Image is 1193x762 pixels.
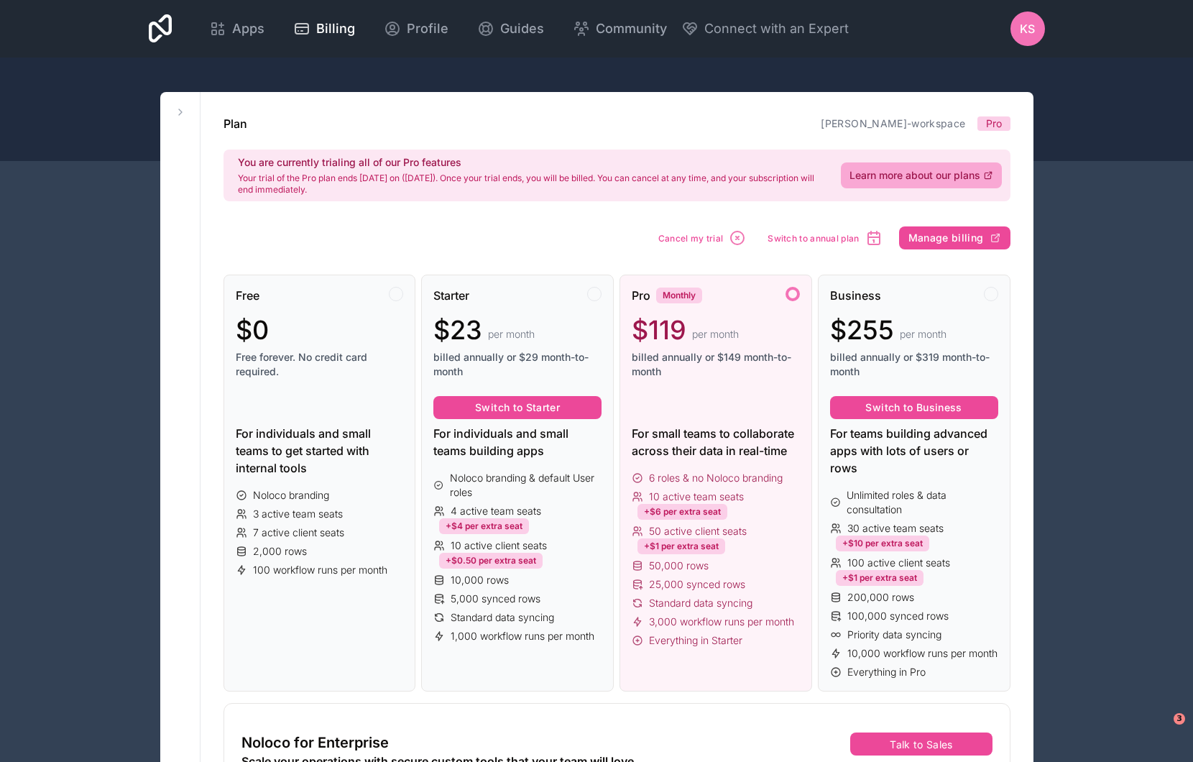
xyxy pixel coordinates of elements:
span: per month [900,327,946,341]
div: Monthly [656,288,702,303]
span: Connect with an Expert [704,19,849,39]
span: Cancel my trial [658,233,724,244]
span: Standard data syncing [649,596,752,610]
span: 10 active team seats [649,490,744,504]
a: Learn more about our plans [841,162,1002,188]
span: Business [830,287,881,304]
a: Profile [372,13,460,45]
span: 50,000 rows [649,559,709,573]
button: Cancel my trial [653,224,752,252]
h2: You are currently trialing all of our Pro features [238,155,824,170]
span: Noloco branding [253,488,329,502]
span: per month [488,327,535,341]
div: +$6 per extra seat [637,504,727,520]
span: Standard data syncing [451,610,554,625]
span: Unlimited roles & data consultation [847,488,998,517]
span: 3,000 workflow runs per month [649,615,794,629]
span: 100 active client seats [847,556,950,570]
span: Noloco branding & default User roles [450,471,602,500]
span: 10 active client seats [451,538,547,553]
span: 5,000 synced rows [451,592,540,606]
span: Switch to annual plan [768,233,859,244]
span: 3 [1174,713,1185,725]
span: $0 [236,316,269,344]
span: Learn more about our plans [849,168,980,183]
span: 100 workflow runs per month [253,563,387,577]
span: $23 [433,316,482,344]
span: Manage billing [908,231,984,244]
div: For individuals and small teams to get started with internal tools [236,425,404,477]
div: +$4 per extra seat [439,518,529,534]
a: [PERSON_NAME]-workspace [821,117,965,129]
span: 30 active team seats [847,521,944,536]
span: 200,000 rows [847,590,914,605]
span: Everything in Pro [847,665,926,679]
h1: Plan [224,115,247,132]
div: For teams building advanced apps with lots of users or rows [830,425,998,477]
span: 3 active team seats [253,507,343,521]
span: Free [236,287,259,304]
a: Guides [466,13,556,45]
button: Manage billing [899,226,1010,249]
span: $255 [830,316,894,344]
span: 10,000 rows [451,573,509,587]
span: per month [692,327,739,341]
span: Pro [632,287,650,304]
a: Billing [282,13,367,45]
span: 7 active client seats [253,525,344,540]
span: Pro [986,116,1002,131]
div: +$0.50 per extra seat [439,553,543,569]
span: Profile [407,19,448,39]
button: Switch to Business [830,396,998,419]
span: Guides [500,19,544,39]
span: Noloco for Enterprise [241,733,389,753]
div: For small teams to collaborate across their data in real-time [632,425,800,459]
span: KS [1020,20,1035,37]
span: Community [596,19,667,39]
div: +$1 per extra seat [637,538,725,554]
button: Switch to annual plan [763,224,887,252]
a: Apps [198,13,276,45]
span: Billing [316,19,355,39]
a: Community [561,13,678,45]
span: 10,000 workflow runs per month [847,646,998,661]
div: +$1 per extra seat [836,570,923,586]
span: $119 [632,316,686,344]
span: 25,000 synced rows [649,577,745,592]
button: Connect with an Expert [681,19,849,39]
div: +$10 per extra seat [836,536,929,551]
span: billed annually or $29 month-to-month [433,350,602,379]
div: For individuals and small teams building apps [433,425,602,459]
button: Talk to Sales [850,733,992,756]
span: billed annually or $149 month-to-month [632,350,800,379]
span: 2,000 rows [253,544,307,559]
span: 1,000 workflow runs per month [451,629,594,643]
span: Free forever. No credit card required. [236,350,404,379]
span: Starter [433,287,469,304]
p: Your trial of the Pro plan ends [DATE] on ([DATE]). Once your trial ends, you will be billed. You... [238,173,824,196]
span: 50 active client seats [649,524,747,538]
span: Apps [232,19,264,39]
iframe: Intercom live chat [1144,713,1179,748]
span: Priority data syncing [847,628,941,642]
span: Everything in Starter [649,633,742,648]
span: 6 roles & no Noloco branding [649,471,783,485]
span: 100,000 synced rows [847,609,949,623]
button: Switch to Starter [433,396,602,419]
span: billed annually or $319 month-to-month [830,350,998,379]
span: 4 active team seats [451,504,541,518]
